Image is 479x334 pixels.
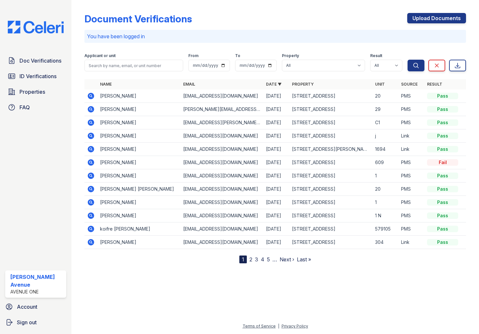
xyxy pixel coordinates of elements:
td: [PERSON_NAME] [97,116,181,129]
a: Account [3,300,69,313]
p: You have been logged in [87,32,463,40]
a: Privacy Policy [282,324,308,328]
td: [STREET_ADDRESS] [289,156,372,169]
td: [STREET_ADDRESS] [289,116,372,129]
td: [PERSON_NAME] [PERSON_NAME] [97,183,181,196]
div: Fail [427,159,458,166]
span: FAQ [19,103,30,111]
td: [DATE] [263,196,289,209]
a: Property [292,82,314,87]
a: 2 [249,256,252,263]
a: ID Verifications [5,70,66,83]
td: [PERSON_NAME] [97,196,181,209]
div: Pass [427,199,458,206]
label: To [235,53,240,58]
td: [PERSON_NAME] [97,236,181,249]
td: [STREET_ADDRESS] [289,129,372,143]
div: Pass [427,133,458,139]
td: [EMAIL_ADDRESS][DOMAIN_NAME] [181,143,264,156]
td: [EMAIL_ADDRESS][DOMAIN_NAME] [181,183,264,196]
td: PMS [398,169,424,183]
td: 1694 [372,143,398,156]
td: [PERSON_NAME] [97,156,181,169]
td: [STREET_ADDRESS] [289,209,372,222]
div: [PERSON_NAME] Avenue [10,273,64,289]
span: … [272,256,277,263]
td: [DATE] [263,116,289,129]
td: [EMAIL_ADDRESS][DOMAIN_NAME] [181,196,264,209]
a: Result [427,82,442,87]
label: Applicant or unit [84,53,116,58]
span: ID Verifications [19,72,57,80]
a: Doc Verifications [5,54,66,67]
div: 1 [239,256,247,263]
td: [STREET_ADDRESS] [289,183,372,196]
div: Avenue One [10,289,64,295]
td: [PERSON_NAME] [97,89,181,103]
td: [DATE] [263,169,289,183]
td: PMS [398,116,424,129]
td: [EMAIL_ADDRESS][DOMAIN_NAME] [181,222,264,236]
td: [DATE] [263,156,289,169]
a: Email [183,82,195,87]
span: Properties [19,88,45,96]
td: [STREET_ADDRESS][PERSON_NAME] [289,143,372,156]
td: [STREET_ADDRESS] [289,196,372,209]
td: PMS [398,196,424,209]
td: [EMAIL_ADDRESS][PERSON_NAME][DOMAIN_NAME] [181,116,264,129]
td: [PERSON_NAME] [97,169,181,183]
a: 4 [261,256,264,263]
td: j [372,129,398,143]
td: [DATE] [263,183,289,196]
div: Pass [427,93,458,99]
td: [PERSON_NAME] [97,209,181,222]
a: Sign out [3,316,69,329]
td: [EMAIL_ADDRESS][DOMAIN_NAME] [181,209,264,222]
td: [PERSON_NAME] [97,103,181,116]
td: 1 [372,196,398,209]
label: From [188,53,198,58]
td: [EMAIL_ADDRESS][DOMAIN_NAME] [181,236,264,249]
a: Upload Documents [407,13,466,23]
td: 20 [372,89,398,103]
td: C1 [372,116,398,129]
div: Pass [427,239,458,245]
a: Properties [5,85,66,98]
td: Link [398,236,424,249]
td: [DATE] [263,222,289,236]
a: Terms of Service [243,324,276,328]
span: Sign out [17,318,37,326]
td: 20 [372,183,398,196]
td: 609 [372,156,398,169]
td: [DATE] [263,143,289,156]
td: [PERSON_NAME][EMAIL_ADDRESS][DOMAIN_NAME] [181,103,264,116]
td: [STREET_ADDRESS] [289,169,372,183]
td: 29 [372,103,398,116]
a: Unit [375,82,385,87]
td: [EMAIL_ADDRESS][DOMAIN_NAME] [181,129,264,143]
td: koifre [PERSON_NAME] [97,222,181,236]
div: Pass [427,119,458,126]
img: CE_Logo_Blue-a8612792a0a2168367f1c8372b55b34899dd931a85d93a1a3d3e32e68fde9ad4.png [3,21,69,33]
td: [EMAIL_ADDRESS][DOMAIN_NAME] [181,156,264,169]
span: Account [17,303,37,311]
a: Next › [280,256,294,263]
td: [EMAIL_ADDRESS][DOMAIN_NAME] [181,89,264,103]
td: [DATE] [263,236,289,249]
td: [PERSON_NAME] [97,143,181,156]
td: [STREET_ADDRESS] [289,89,372,103]
td: PMS [398,209,424,222]
td: [STREET_ADDRESS] [289,222,372,236]
td: PMS [398,183,424,196]
a: Last » [297,256,311,263]
a: 5 [267,256,270,263]
input: Search by name, email, or unit number [84,60,183,71]
span: Doc Verifications [19,57,61,65]
td: [PERSON_NAME] [97,129,181,143]
td: Link [398,143,424,156]
td: Link [398,129,424,143]
td: [DATE] [263,103,289,116]
td: PMS [398,103,424,116]
div: Pass [427,226,458,232]
a: Source [401,82,418,87]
